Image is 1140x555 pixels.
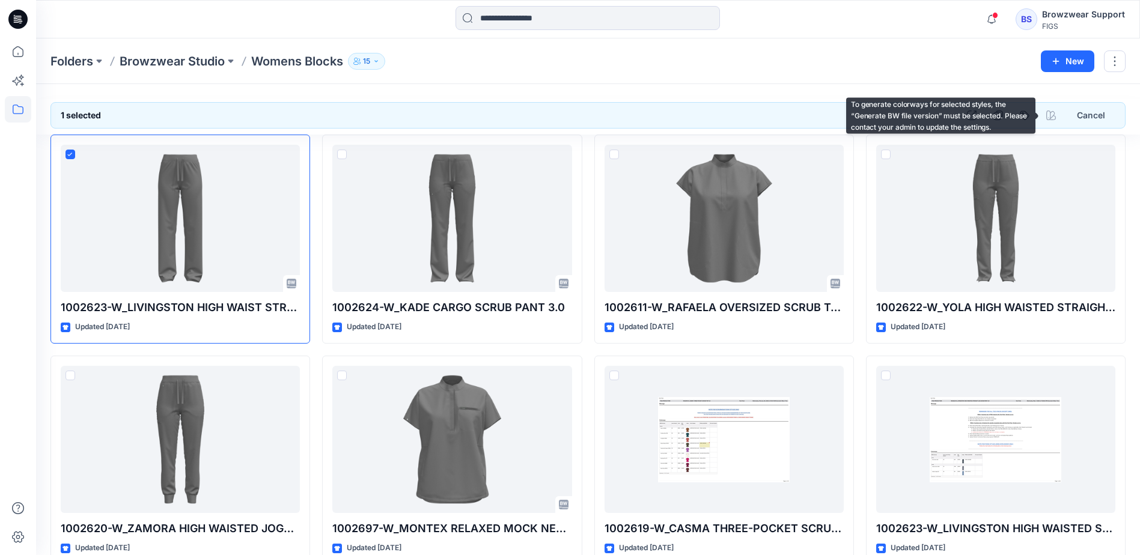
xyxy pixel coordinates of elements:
[619,321,674,333] p: Updated [DATE]
[1067,105,1115,126] button: Cancel
[876,520,1115,537] p: 1002623-W_LIVINGSTON HIGH WAISTED STRAIGHT LEG SCRUB PANT 3.0
[332,299,572,316] p: 1002624-W_KADE CARGO SCRUB PANT 3.0
[50,53,93,70] a: Folders
[619,542,674,554] p: Updated [DATE]
[891,321,945,333] p: Updated [DATE]
[891,542,945,554] p: Updated [DATE]
[876,299,1115,316] p: 1002622-W_YOLA HIGH WAISTED STRAIGHT LEG SCRUB PANT 3.0
[348,53,385,70] button: 15
[605,299,844,316] p: 1002611-W_RAFAELA OVERSIZED SCRUB TOP 3.0
[75,321,130,333] p: Updated [DATE]
[363,55,370,68] p: 15
[120,53,225,70] a: Browzwear Studio
[61,520,300,537] p: 1002620-W_ZAMORA HIGH WAISTED JOGGER SCRUB PANT 3.0
[332,520,572,537] p: 1002697-W_MONTEX RELAXED MOCK NECK SCRUB TOP 3.0
[1041,50,1094,72] button: New
[347,542,401,554] p: Updated [DATE]
[347,321,401,333] p: Updated [DATE]
[605,520,844,537] p: 1002619-W_CASMA THREE-POCKET SCRUB TOP 3.0
[1042,7,1125,22] div: Browzwear Support
[1016,8,1037,30] div: BS
[75,542,130,554] p: Updated [DATE]
[251,53,343,70] p: Womens Blocks
[1042,22,1125,31] div: FIGS
[61,299,300,316] p: 1002623-W_LIVINGSTON HIGH WAIST STRAIGHT LEG SCRUB PANT 3.0
[61,108,101,123] h6: 1 selected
